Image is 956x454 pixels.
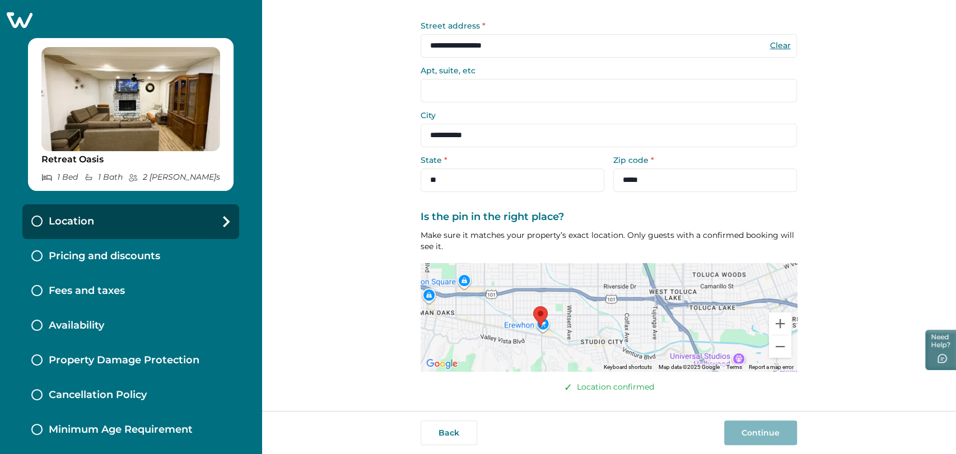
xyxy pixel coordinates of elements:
p: Fees and taxes [49,285,125,297]
button: Keyboard shortcuts [604,363,652,371]
span: ✓ [564,380,572,395]
p: Availability [49,320,104,332]
p: Minimum Age Requirement [49,424,193,436]
a: Report a map error [749,364,794,370]
label: Is the pin in the right place? [421,211,790,223]
p: 1 Bed [41,172,78,182]
p: 1 Bath [84,172,123,182]
p: Location [49,216,94,228]
label: Apt, suite, etc [421,67,790,74]
button: Zoom out [769,335,791,358]
label: State [421,156,598,164]
button: Continue [724,420,797,445]
p: Pricing and discounts [49,250,160,263]
label: Street address [421,22,790,30]
p: Property Damage Protection [49,354,199,367]
img: propertyImage_Retreat Oasis [41,47,220,151]
button: Zoom in [769,312,791,335]
p: Retreat Oasis [41,154,220,165]
p: 2 [PERSON_NAME] s [128,172,220,182]
a: Terms (opens in new tab) [726,364,742,370]
span: Map data ©2025 Google [659,364,720,370]
label: Zip code [613,156,790,164]
p: Cancellation Policy [49,389,147,401]
img: Google [423,357,460,371]
a: Open this area in Google Maps (opens a new window) [423,357,460,371]
p: Make sure it matches your property’s exact location. Only guests with a confirmed booking will se... [421,230,797,252]
button: Back [421,420,477,445]
p: Location confirmed [577,382,654,393]
button: Clear [769,40,791,50]
label: City [421,111,790,119]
